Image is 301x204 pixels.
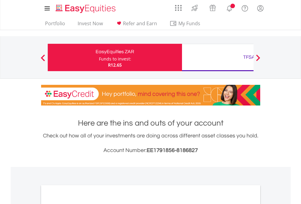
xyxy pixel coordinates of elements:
div: Check out how all of your investments are doing across different asset classes you hold. [41,132,260,155]
a: Notifications [222,2,237,14]
a: AppsGrid [171,2,186,11]
span: EE1791856-8186827 [147,147,198,153]
a: Portfolio [43,20,68,30]
span: R12.65 [108,62,122,68]
a: Refer and Earn [113,20,159,30]
span: My Funds [170,19,209,27]
img: grid-menu-icon.svg [175,5,182,11]
img: thrive-v2.svg [190,3,200,13]
h3: Account Number: [41,146,260,155]
button: Previous [37,57,49,64]
a: My Profile [253,2,268,15]
img: EasyEquities_Logo.png [54,4,118,14]
a: Invest Now [75,20,105,30]
h1: Here are the ins and outs of your account [41,118,260,129]
a: FAQ's and Support [237,2,253,14]
div: EasyEquities ZAR [51,47,178,56]
button: Next [252,57,264,64]
a: Home page [53,2,118,14]
span: Refer and Earn [123,20,157,27]
div: Funds to invest: [99,56,131,62]
img: EasyCredit Promotion Banner [41,85,260,105]
img: vouchers-v2.svg [208,3,218,13]
a: Vouchers [204,2,222,13]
